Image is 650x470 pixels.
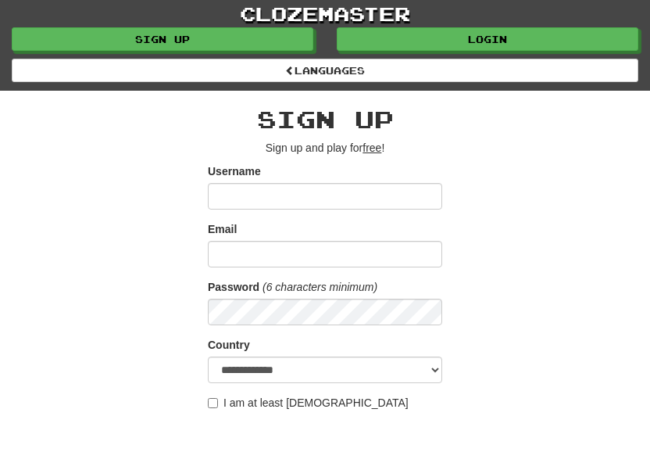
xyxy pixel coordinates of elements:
[208,398,218,408] input: I am at least [DEMOGRAPHIC_DATA]
[262,281,377,293] em: (6 characters minimum)
[337,27,638,51] a: Login
[208,221,237,237] label: Email
[208,140,442,156] p: Sign up and play for !
[12,27,313,51] a: Sign up
[12,59,638,82] a: Languages
[208,163,261,179] label: Username
[208,279,259,295] label: Password
[208,337,250,353] label: Country
[208,106,442,132] h2: Sign up
[362,142,381,154] u: free
[208,395,409,411] label: I am at least [DEMOGRAPHIC_DATA]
